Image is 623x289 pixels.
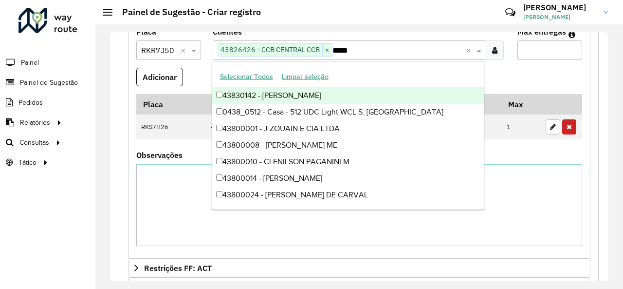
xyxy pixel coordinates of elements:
td: 43826426 [205,115,385,140]
button: Adicionar [136,68,183,86]
td: RKS7H26 [136,115,205,140]
label: Observações [136,149,183,161]
div: 43800001 - J ZOUAIN E CIA LTDA [212,120,484,137]
th: Código Cliente [205,94,385,115]
button: Selecionar Todos [216,69,277,84]
div: 43800008 - [PERSON_NAME] ME [212,137,484,154]
th: Placa [136,94,205,115]
span: × [322,44,332,56]
div: Mapas Sugeridos: Placa-Cliente [128,24,590,259]
em: Máximo de clientes que serão colocados na mesma rota com os clientes informados [568,31,575,39]
div: 43830142 - [PERSON_NAME] [212,87,484,104]
span: Clear all [466,44,474,56]
span: 43826426 - CCB CENTRAL CCB [218,44,322,56]
div: 0438_0512 - Casa - 512 UDC Light WCL S. [GEOGRAPHIC_DATA] [212,104,484,120]
a: Restrições FF: ACT [128,260,590,276]
ng-dropdown-panel: Options list [212,61,484,210]
div: 43800014 - [PERSON_NAME] [212,170,484,187]
div: 43800010 - CLENILSON PAGANINI M [212,154,484,170]
a: Contato Rápido [500,2,521,23]
h3: [PERSON_NAME] [523,3,596,12]
span: [PERSON_NAME] [523,13,596,21]
div: 43800024 - [PERSON_NAME] DE CARVAL [212,187,484,203]
button: Limpar seleção [277,69,333,84]
span: Tático [18,157,37,168]
th: Max [502,94,541,115]
td: 1 [502,115,541,140]
span: Painel de Sugestão [20,77,78,88]
span: Consultas [19,137,49,148]
span: Relatórios [20,117,50,128]
h2: Painel de Sugestão - Criar registro [112,7,261,18]
span: Clear all [181,44,189,56]
span: Pedidos [18,97,43,108]
div: 43800026 - [PERSON_NAME] [212,203,484,220]
span: Painel [21,58,39,68]
span: Restrições FF: ACT [144,264,212,272]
